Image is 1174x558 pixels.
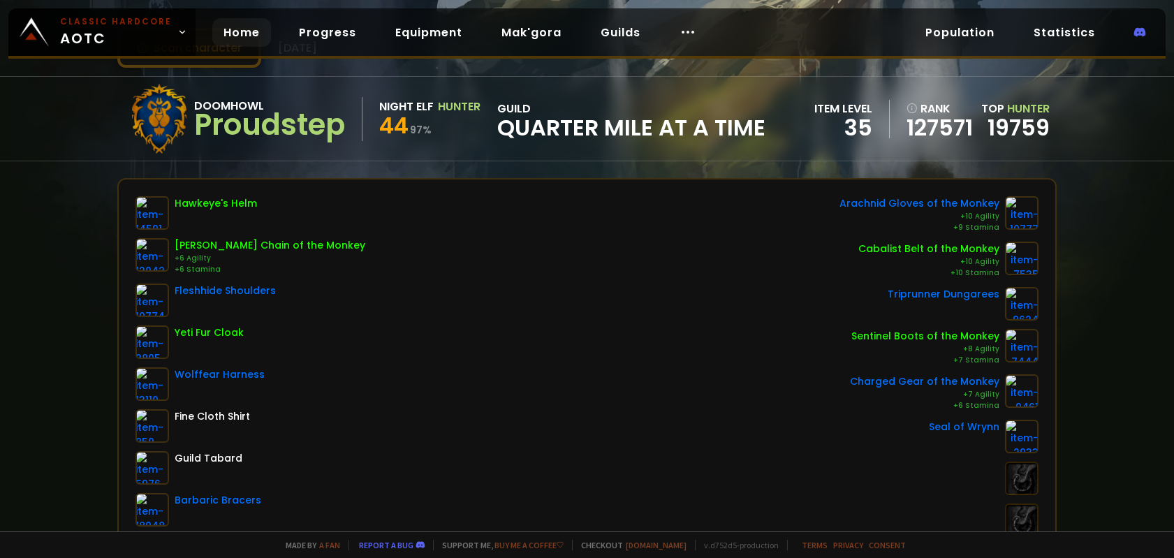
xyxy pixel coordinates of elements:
[175,367,265,382] div: Wolffear Harness
[410,123,432,137] small: 97 %
[175,409,250,424] div: Fine Cloth Shirt
[135,451,169,485] img: item-5976
[135,238,169,272] img: item-12042
[907,100,973,117] div: rank
[319,540,340,550] a: a fan
[802,540,828,550] a: Terms
[175,493,261,508] div: Barbaric Bracers
[814,100,872,117] div: item level
[175,325,244,340] div: Yeti Fur Cloak
[850,400,999,411] div: +6 Stamina
[384,18,474,47] a: Equipment
[626,540,687,550] a: [DOMAIN_NAME]
[8,8,196,56] a: Classic HardcoreAOTC
[175,238,365,253] div: [PERSON_NAME] Chain of the Monkey
[497,100,765,138] div: guild
[135,196,169,230] img: item-14591
[135,493,169,527] img: item-18948
[851,355,999,366] div: +7 Stamina
[839,196,999,211] div: Arachnid Gloves of the Monkey
[379,110,409,141] span: 44
[1005,374,1039,408] img: item-9461
[833,540,863,550] a: Privacy
[175,264,365,275] div: +6 Stamina
[858,242,999,256] div: Cabalist Belt of the Monkey
[1007,101,1050,117] span: Hunter
[359,540,413,550] a: Report a bug
[175,284,276,298] div: Fleshhide Shoulders
[589,18,652,47] a: Guilds
[277,540,340,550] span: Made by
[60,15,172,49] span: AOTC
[858,267,999,279] div: +10 Stamina
[1022,18,1106,47] a: Statistics
[814,117,872,138] div: 35
[572,540,687,550] span: Checkout
[839,222,999,233] div: +9 Stamina
[497,117,765,138] span: Quarter Mile At A Time
[869,540,906,550] a: Consent
[135,284,169,317] img: item-10774
[914,18,1006,47] a: Population
[438,98,480,115] div: Hunter
[850,389,999,400] div: +7 Agility
[907,117,973,138] a: 127571
[433,540,564,550] span: Support me,
[135,367,169,401] img: item-13110
[1005,242,1039,275] img: item-7535
[929,420,999,434] div: Seal of Wrynn
[490,18,573,47] a: Mak'gora
[988,112,1050,143] a: 19759
[851,344,999,355] div: +8 Agility
[194,115,345,135] div: Proudstep
[850,374,999,389] div: Charged Gear of the Monkey
[981,100,1050,117] div: Top
[494,540,564,550] a: Buy me a coffee
[1005,329,1039,362] img: item-7444
[175,196,257,211] div: Hawkeye's Helm
[175,451,242,466] div: Guild Tabard
[135,409,169,443] img: item-859
[1005,420,1039,453] img: item-2933
[839,211,999,222] div: +10 Agility
[851,329,999,344] div: Sentinel Boots of the Monkey
[135,325,169,359] img: item-2805
[858,256,999,267] div: +10 Agility
[1005,287,1039,321] img: item-9624
[888,287,999,302] div: Triprunner Dungarees
[60,15,172,28] small: Classic Hardcore
[288,18,367,47] a: Progress
[194,97,345,115] div: Doomhowl
[695,540,779,550] span: v. d752d5 - production
[1005,196,1039,230] img: item-10777
[175,253,365,264] div: +6 Agility
[379,98,434,115] div: Night Elf
[212,18,271,47] a: Home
